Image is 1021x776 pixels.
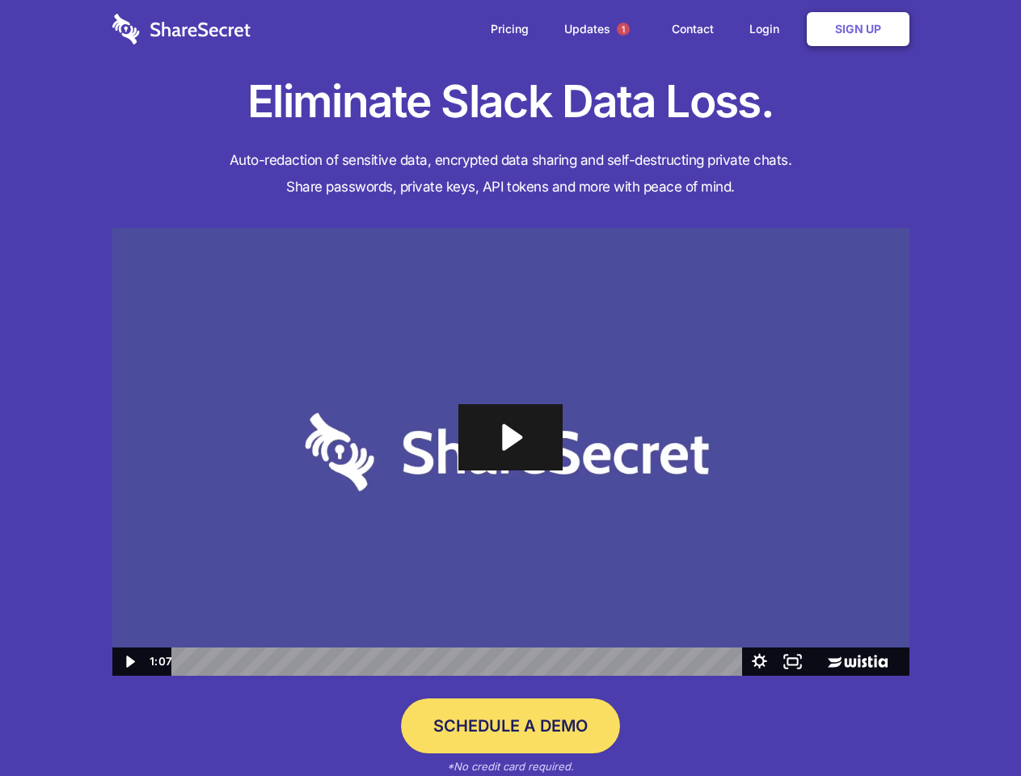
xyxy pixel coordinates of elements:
[112,147,909,200] h4: Auto-redaction of sensitive data, encrypted data sharing and self-destructing private chats. Shar...
[447,760,574,773] em: *No credit card required.
[475,4,545,54] a: Pricing
[776,647,809,676] button: Fullscreen
[112,73,909,131] h1: Eliminate Slack Data Loss.
[940,695,1002,757] iframe: Drift Widget Chat Controller
[112,14,251,44] img: logo-wordmark-white-trans-d4663122ce5f474addd5e946df7df03e33cb6a1c49d2221995e7729f52c070b2.svg
[807,12,909,46] a: Sign Up
[733,4,804,54] a: Login
[401,698,620,753] a: Schedule a Demo
[112,647,146,676] button: Play Video
[458,404,562,470] button: Play Video: Sharesecret Slack Extension
[809,647,909,676] a: Wistia Logo -- Learn More
[184,647,735,676] div: Playbar
[656,4,730,54] a: Contact
[743,647,776,676] button: Show settings menu
[112,228,909,677] img: Sharesecret
[617,23,630,36] span: 1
